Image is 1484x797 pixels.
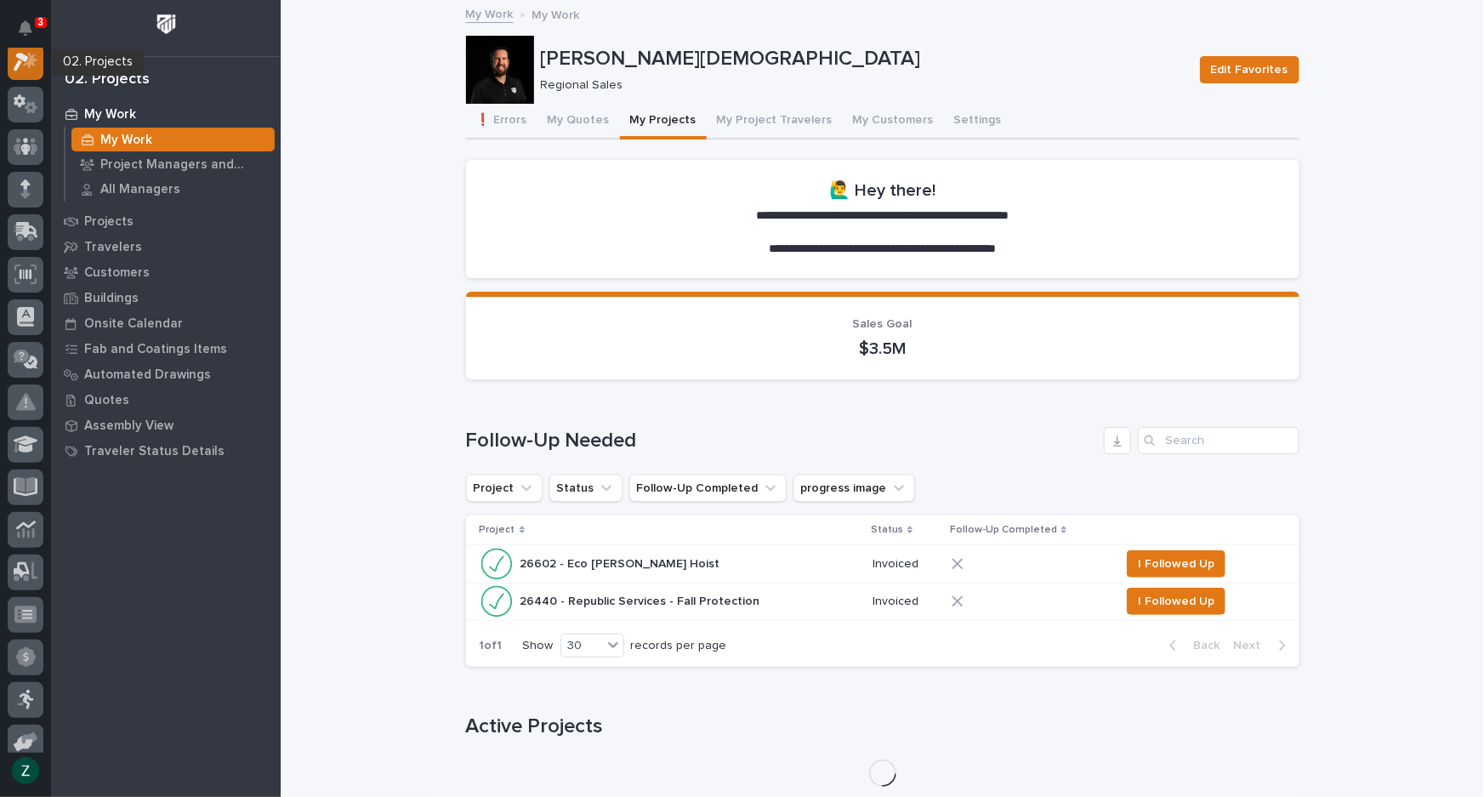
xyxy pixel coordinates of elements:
[51,259,281,285] a: Customers
[1227,638,1299,653] button: Next
[8,753,43,788] button: users-avatar
[100,182,180,197] p: All Managers
[1200,56,1299,83] button: Edit Favorites
[84,240,142,255] p: Travelers
[51,101,281,127] a: My Work
[84,342,227,357] p: Fab and Coatings Items
[466,545,1299,583] tr: 26602 - Eco [PERSON_NAME] Hoist26602 - Eco [PERSON_NAME] Hoist InvoicedI Followed Up
[84,214,134,230] p: Projects
[541,78,1180,93] p: Regional Sales
[532,4,580,23] p: My Work
[1138,591,1214,612] span: I Followed Up
[51,438,281,464] a: Traveler Status Details
[84,107,136,122] p: My Work
[620,104,707,139] button: My Projects
[561,637,602,655] div: 30
[466,583,1299,620] tr: 26440 - Republic Services - Fall Protection26440 - Republic Services - Fall Protection InvoicedI ...
[65,128,281,151] a: My Work
[466,714,1299,739] h1: Active Projects
[541,47,1186,71] p: [PERSON_NAME][DEMOGRAPHIC_DATA]
[37,16,43,28] p: 3
[151,9,182,40] img: Workspace Logo
[1138,427,1299,454] input: Search
[480,521,515,539] p: Project
[520,591,764,609] p: 26440 - Republic Services - Fall Protection
[829,180,935,201] h2: 🙋‍♂️ Hey there!
[466,104,537,139] button: ❗ Errors
[944,104,1012,139] button: Settings
[84,367,211,383] p: Automated Drawings
[873,557,938,572] p: Invoiced
[51,285,281,310] a: Buildings
[51,387,281,413] a: Quotes
[100,157,268,173] p: Project Managers and Engineers
[793,475,915,502] button: progress image
[51,310,281,336] a: Onsite Calendar
[1184,638,1220,653] span: Back
[84,393,129,408] p: Quotes
[8,10,43,46] button: Notifications
[21,20,43,48] div: Notifications3
[466,429,1097,453] h1: Follow-Up Needed
[84,316,183,332] p: Onsite Calendar
[871,521,903,539] p: Status
[1127,550,1225,578] button: I Followed Up
[84,291,139,306] p: Buildings
[631,639,727,653] p: records per page
[466,475,543,502] button: Project
[843,104,944,139] button: My Customers
[100,133,152,148] p: My Work
[853,318,913,330] span: Sales Goal
[51,208,281,234] a: Projects
[51,234,281,259] a: Travelers
[486,339,1279,359] p: $3.5M
[84,265,150,281] p: Customers
[1211,60,1288,80] span: Edit Favorites
[520,554,724,572] p: 26602 - Eco [PERSON_NAME] Hoist
[51,336,281,361] a: Fab and Coatings Items
[84,418,173,434] p: Assembly View
[51,413,281,438] a: Assembly View
[1156,638,1227,653] button: Back
[466,625,516,667] p: 1 of 1
[707,104,843,139] button: My Project Travelers
[629,475,787,502] button: Follow-Up Completed
[65,152,281,176] a: Project Managers and Engineers
[523,639,554,653] p: Show
[873,595,938,609] p: Invoiced
[466,3,514,23] a: My Work
[65,177,281,201] a: All Managers
[65,71,150,89] div: 02. Projects
[537,104,620,139] button: My Quotes
[51,361,281,387] a: Automated Drawings
[549,475,623,502] button: Status
[950,521,1057,539] p: Follow-Up Completed
[1127,588,1225,615] button: I Followed Up
[1234,638,1271,653] span: Next
[84,444,225,459] p: Traveler Status Details
[1138,554,1214,574] span: I Followed Up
